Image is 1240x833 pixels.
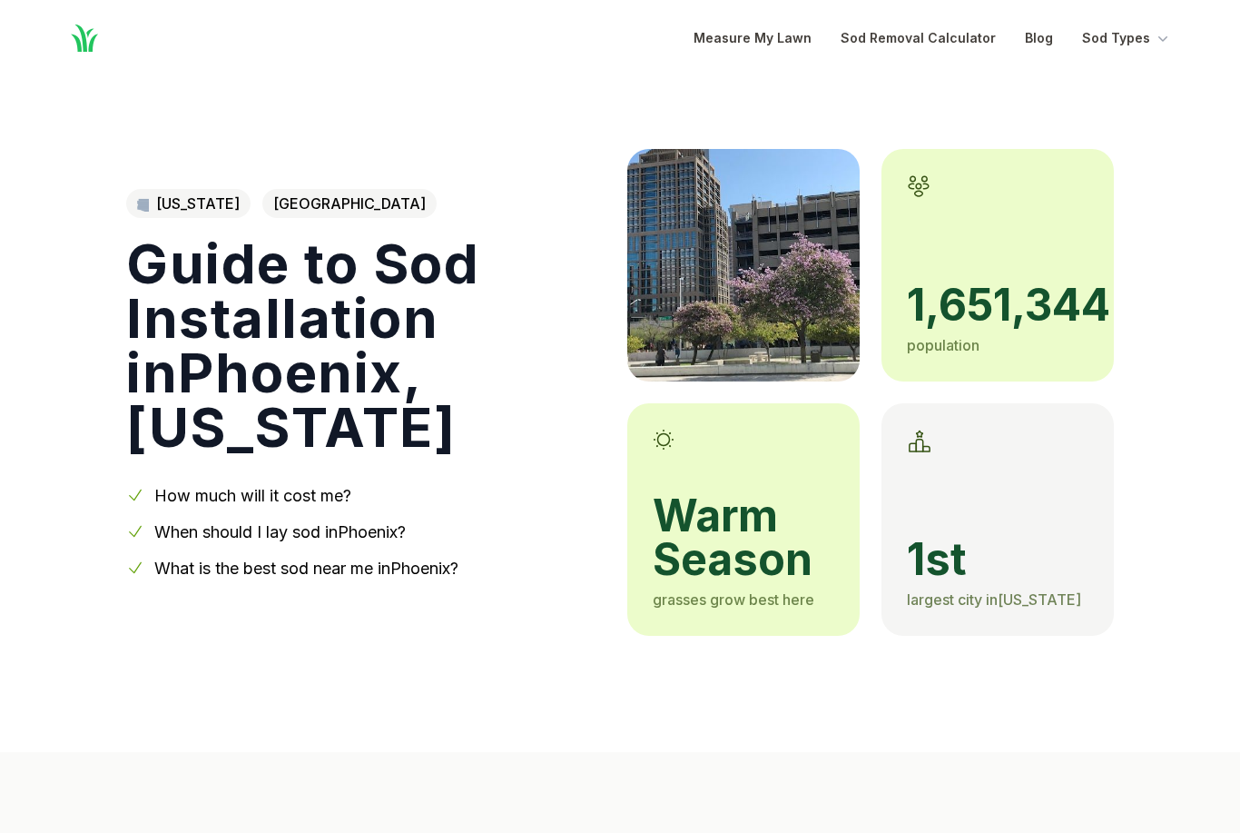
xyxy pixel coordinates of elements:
a: When should I lay sod inPhoenix? [154,522,406,541]
a: [US_STATE] [126,189,251,218]
button: Sod Types [1082,27,1172,49]
span: 1,651,344 [907,283,1088,327]
span: grasses grow best here [653,590,814,609]
a: Blog [1025,27,1053,49]
a: How much will it cost me? [154,486,351,505]
span: population [907,336,979,354]
span: largest city in [US_STATE] [907,590,1081,609]
a: What is the best sod near me inPhoenix? [154,559,458,578]
span: warm season [653,494,834,581]
img: Arizona state outline [137,197,149,212]
img: A picture of Phoenix [627,149,860,382]
span: [GEOGRAPHIC_DATA] [262,189,437,218]
span: 1st [907,538,1088,581]
a: Measure My Lawn [694,27,812,49]
a: Sod Removal Calculator [841,27,996,49]
h1: Guide to Sod Installation in Phoenix , [US_STATE] [126,236,598,454]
